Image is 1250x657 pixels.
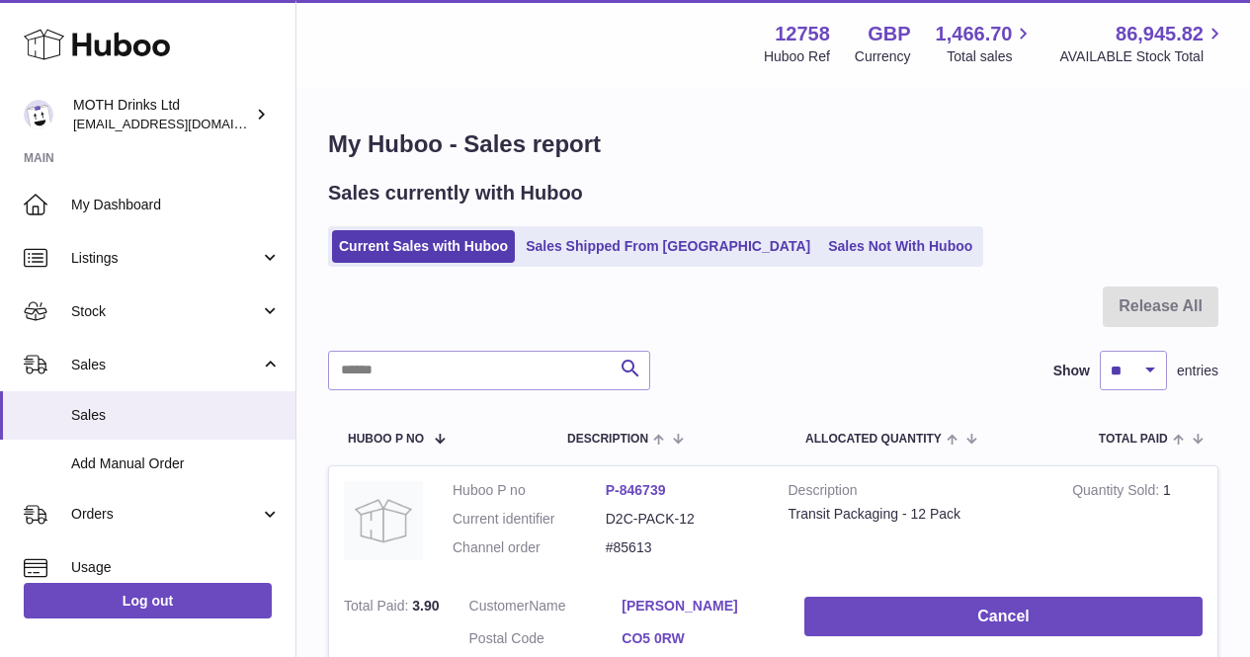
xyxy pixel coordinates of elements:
div: Currency [855,47,911,66]
dt: Huboo P no [453,481,606,500]
a: Sales Not With Huboo [821,230,979,263]
span: [EMAIL_ADDRESS][DOMAIN_NAME] [73,116,291,131]
a: Log out [24,583,272,618]
span: entries [1177,362,1218,380]
td: 1 [1057,466,1217,582]
span: Usage [71,558,281,577]
dt: Channel order [453,538,606,557]
strong: Quantity Sold [1072,482,1163,503]
span: Total sales [947,47,1035,66]
a: 1,466.70 Total sales [936,21,1036,66]
span: Description [567,433,648,446]
span: Sales [71,356,260,374]
span: Sales [71,406,281,425]
span: Huboo P no [348,433,424,446]
h2: Sales currently with Huboo [328,180,583,206]
span: Add Manual Order [71,454,281,473]
span: Total paid [1099,433,1168,446]
img: no-photo.jpg [344,481,423,560]
dt: Name [469,597,623,620]
a: [PERSON_NAME] [622,597,775,616]
span: Orders [71,505,260,524]
span: Customer [469,598,530,614]
a: Current Sales with Huboo [332,230,515,263]
span: 1,466.70 [936,21,1013,47]
span: 3.90 [412,598,439,614]
div: MOTH Drinks Ltd [73,96,251,133]
strong: Total Paid [344,598,412,618]
a: CO5 0RW [622,629,775,648]
button: Cancel [804,597,1203,637]
img: orders@mothdrinks.com [24,100,53,129]
span: 86,945.82 [1116,21,1204,47]
span: My Dashboard [71,196,281,214]
a: Sales Shipped From [GEOGRAPHIC_DATA] [519,230,817,263]
strong: Description [789,481,1043,505]
a: P-846739 [606,482,666,498]
span: Stock [71,302,260,321]
dt: Current identifier [453,510,606,529]
a: 86,945.82 AVAILABLE Stock Total [1059,21,1226,66]
h1: My Huboo - Sales report [328,128,1218,160]
span: AVAILABLE Stock Total [1059,47,1226,66]
span: Listings [71,249,260,268]
label: Show [1053,362,1090,380]
span: ALLOCATED Quantity [805,433,942,446]
div: Transit Packaging - 12 Pack [789,505,1043,524]
strong: GBP [868,21,910,47]
dt: Postal Code [469,629,623,653]
dd: D2C-PACK-12 [606,510,759,529]
dd: #85613 [606,538,759,557]
div: Huboo Ref [764,47,830,66]
strong: 12758 [775,21,830,47]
